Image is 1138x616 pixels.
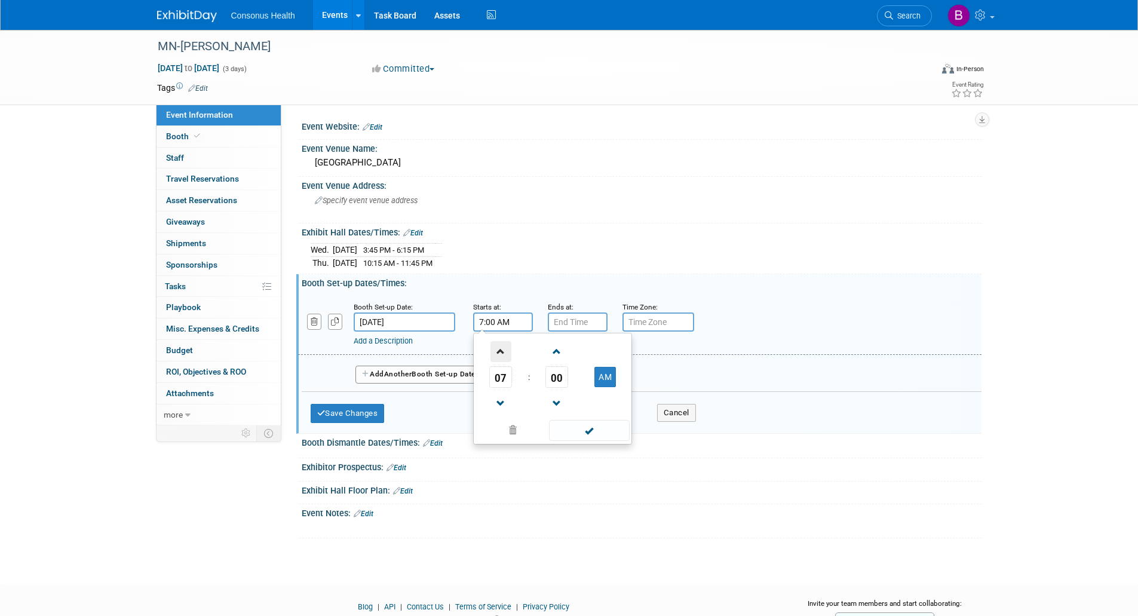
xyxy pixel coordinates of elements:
td: : [526,366,532,388]
img: ExhibitDay [157,10,217,22]
a: Decrement Minute [545,388,568,418]
button: Committed [368,63,439,75]
span: Budget [166,345,193,355]
a: Increment Minute [545,336,568,366]
div: Booth Set-up Dates/Times: [302,274,981,289]
a: Shipments [157,233,281,254]
span: Sponsorships [166,260,217,269]
a: Staff [157,148,281,168]
div: Exhibitor Prospectus: [302,458,981,474]
a: Giveaways [157,212,281,232]
a: Event Information [157,105,281,125]
a: Attachments [157,383,281,404]
span: Attachments [166,388,214,398]
div: [GEOGRAPHIC_DATA] [311,154,973,172]
img: Format-Inperson.png [942,64,954,73]
a: Tasks [157,276,281,297]
span: to [183,63,194,73]
span: Event Information [166,110,233,119]
a: Done [548,423,630,440]
span: Staff [166,153,184,163]
td: Personalize Event Tab Strip [236,425,257,441]
span: Consonus Health [231,11,295,20]
input: Date [354,312,455,332]
div: Event Format [861,62,984,80]
span: [DATE] [DATE] [157,63,220,73]
a: Add a Description [354,336,413,345]
input: Start Time [473,312,533,332]
div: Event Venue Address: [302,177,981,192]
a: Increment Hour [489,336,512,366]
a: Terms of Service [455,602,511,611]
a: Privacy Policy [523,602,569,611]
div: Booth Dismantle Dates/Times: [302,434,981,449]
span: (3 days) [222,65,247,73]
small: Booth Set-up Date: [354,303,413,311]
a: Edit [363,123,382,131]
span: | [375,602,382,611]
span: Pick Hour [489,366,512,388]
a: Budget [157,340,281,361]
a: Edit [403,229,423,237]
span: Search [893,11,921,20]
span: Giveaways [166,217,205,226]
input: Time Zone [622,312,694,332]
button: Save Changes [311,404,385,423]
td: Tags [157,82,208,94]
td: [DATE] [333,244,357,257]
a: Edit [188,84,208,93]
span: Shipments [166,238,206,248]
div: Event Notes: [302,504,981,520]
span: Specify event venue address [315,196,418,205]
i: Booth reservation complete [194,133,200,139]
div: Exhibit Hall Floor Plan: [302,482,981,497]
a: Travel Reservations [157,168,281,189]
span: | [513,602,521,611]
a: more [157,404,281,425]
div: In-Person [956,65,984,73]
div: Event Website: [302,118,981,133]
span: Another [384,370,412,378]
div: Exhibit Hall Dates/Times: [302,223,981,239]
td: Thu. [311,257,333,269]
a: Misc. Expenses & Credits [157,318,281,339]
span: Asset Reservations [166,195,237,205]
a: Edit [387,464,406,472]
span: 3:45 PM - 6:15 PM [363,246,424,255]
a: Decrement Hour [489,388,512,418]
span: more [164,410,183,419]
input: End Time [548,312,608,332]
td: [DATE] [333,257,357,269]
span: | [397,602,405,611]
span: Tasks [165,281,186,291]
a: Asset Reservations [157,190,281,211]
div: MN-[PERSON_NAME] [154,36,914,57]
span: | [446,602,453,611]
button: AM [594,367,616,387]
small: Ends at: [548,303,573,311]
span: Pick Minute [545,366,568,388]
span: ROI, Objectives & ROO [166,367,246,376]
span: Booth [166,131,203,141]
a: Playbook [157,297,281,318]
a: Edit [393,487,413,495]
span: 10:15 AM - 11:45 PM [363,259,432,268]
img: Bridget Crane [947,4,970,27]
td: Wed. [311,244,333,257]
a: Sponsorships [157,255,281,275]
span: Playbook [166,302,201,312]
a: Edit [423,439,443,448]
td: Toggle Event Tabs [256,425,281,441]
a: Contact Us [407,602,444,611]
small: Starts at: [473,303,501,311]
a: Blog [358,602,373,611]
span: Misc. Expenses & Credits [166,324,259,333]
a: Clear selection [476,422,550,439]
a: API [384,602,395,611]
button: Cancel [657,404,696,422]
button: AddAnotherBooth Set-up Date [355,366,482,384]
a: Booth [157,126,281,147]
div: Event Venue Name: [302,140,981,155]
a: Search [877,5,932,26]
span: Travel Reservations [166,174,239,183]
